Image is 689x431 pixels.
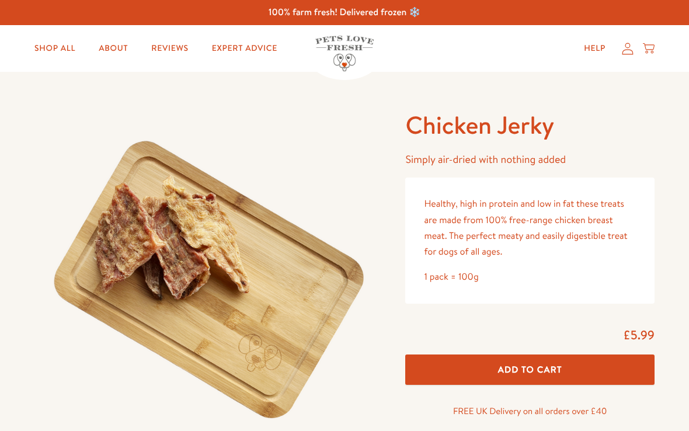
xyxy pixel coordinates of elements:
[405,109,655,141] h1: Chicken Jerky
[405,404,655,419] p: FREE UK Delivery on all orders over £40
[203,37,287,60] a: Expert Advice
[424,196,636,260] p: Healthy, high in protein and low in fat these treats are made from 100% free-range chicken breast...
[142,37,197,60] a: Reviews
[315,36,374,71] img: Pets Love Fresh
[89,37,137,60] a: About
[405,354,655,385] button: Add To Cart
[498,363,562,376] span: Add To Cart
[25,37,85,60] a: Shop All
[575,37,615,60] a: Help
[623,326,655,343] span: £5.99
[631,376,677,419] iframe: Gorgias live chat messenger
[405,151,655,169] p: Simply air-dried with nothing added
[424,269,636,285] div: 1 pack = 100g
